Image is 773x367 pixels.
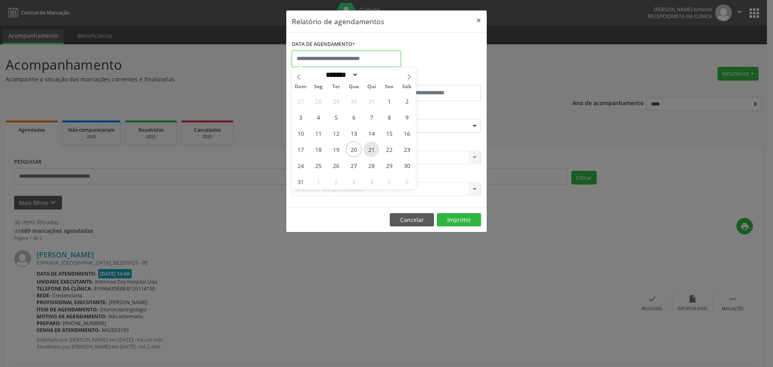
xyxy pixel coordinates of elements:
span: Agosto 28, 2025 [364,158,379,173]
span: Agosto 15, 2025 [381,125,397,141]
span: Agosto 11, 2025 [310,125,326,141]
span: Agosto 21, 2025 [364,141,379,157]
span: Agosto 12, 2025 [328,125,344,141]
span: Agosto 24, 2025 [293,158,308,173]
span: Setembro 6, 2025 [399,174,415,189]
span: Agosto 6, 2025 [346,109,362,125]
span: Julho 31, 2025 [364,93,379,109]
span: Agosto 1, 2025 [381,93,397,109]
span: Agosto 4, 2025 [310,109,326,125]
span: Agosto 13, 2025 [346,125,362,141]
span: Qui [363,84,380,89]
span: Agosto 31, 2025 [293,174,308,189]
button: Cancelar [390,213,434,227]
span: Sáb [398,84,416,89]
span: Agosto 22, 2025 [381,141,397,157]
span: Agosto 30, 2025 [399,158,415,173]
label: ATÉ [389,73,481,85]
span: Agosto 25, 2025 [310,158,326,173]
span: Julho 29, 2025 [328,93,344,109]
span: Agosto 5, 2025 [328,109,344,125]
span: Agosto 7, 2025 [364,109,379,125]
span: Agosto 14, 2025 [364,125,379,141]
label: DATA DE AGENDAMENTO [292,38,355,51]
span: Ter [327,84,345,89]
span: Agosto 16, 2025 [399,125,415,141]
span: Agosto 18, 2025 [310,141,326,157]
span: Sex [380,84,398,89]
span: Agosto 2, 2025 [399,93,415,109]
span: Setembro 3, 2025 [346,174,362,189]
span: Julho 30, 2025 [346,93,362,109]
span: Qua [345,84,363,89]
span: Setembro 5, 2025 [381,174,397,189]
span: Agosto 20, 2025 [346,141,362,157]
span: Agosto 29, 2025 [381,158,397,173]
span: Dom [292,84,310,89]
span: Agosto 9, 2025 [399,109,415,125]
span: Agosto 10, 2025 [293,125,308,141]
span: Setembro 1, 2025 [310,174,326,189]
span: Agosto 19, 2025 [328,141,344,157]
select: Month [323,70,358,79]
span: Julho 28, 2025 [310,93,326,109]
span: Agosto 27, 2025 [346,158,362,173]
span: Agosto 23, 2025 [399,141,415,157]
button: Imprimir [437,213,481,227]
span: Setembro 2, 2025 [328,174,344,189]
span: Agosto 3, 2025 [293,109,308,125]
span: Agosto 8, 2025 [381,109,397,125]
span: Agosto 26, 2025 [328,158,344,173]
span: Agosto 17, 2025 [293,141,308,157]
h5: Relatório de agendamentos [292,16,384,27]
span: Seg [310,84,327,89]
button: Close [471,10,487,30]
input: Year [358,70,385,79]
span: Setembro 4, 2025 [364,174,379,189]
span: Julho 27, 2025 [293,93,308,109]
